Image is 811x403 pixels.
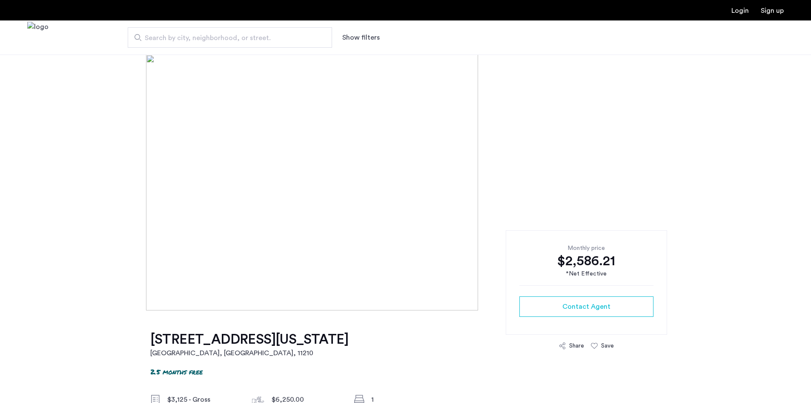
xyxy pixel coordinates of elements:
[128,27,332,48] input: Apartment Search
[27,22,49,54] a: Cazamio Logo
[519,252,653,270] div: $2,586.21
[519,244,653,252] div: Monthly price
[569,342,584,350] div: Share
[150,367,203,377] p: 2.5 months free
[342,32,380,43] button: Show or hide filters
[601,342,614,350] div: Save
[731,7,749,14] a: Login
[150,331,348,358] a: [STREET_ADDRESS][US_STATE][GEOGRAPHIC_DATA], [GEOGRAPHIC_DATA], 11210
[145,33,308,43] span: Search by city, neighborhood, or street.
[27,22,49,54] img: logo
[519,270,653,278] div: *Net Effective
[146,55,665,310] img: [object%20Object]
[562,302,610,312] span: Contact Agent
[150,348,348,358] h2: [GEOGRAPHIC_DATA], [GEOGRAPHIC_DATA] , 11210
[519,296,653,317] button: button
[150,331,348,348] h1: [STREET_ADDRESS][US_STATE]
[761,7,784,14] a: Registration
